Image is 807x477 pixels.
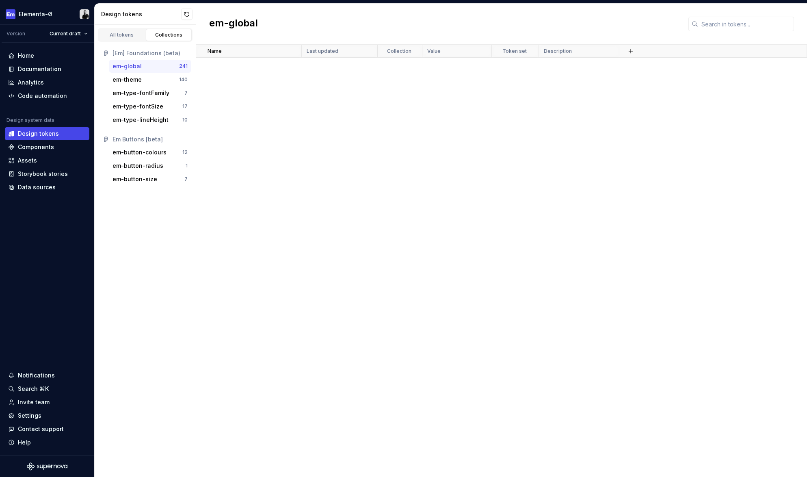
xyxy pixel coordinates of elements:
button: em-type-fontSize17 [109,100,191,113]
a: Storybook stories [5,167,89,180]
div: Contact support [18,425,64,433]
div: em-button-size [113,175,157,183]
svg: Supernova Logo [27,462,67,470]
p: Last updated [307,48,338,54]
div: em-theme [113,76,142,84]
div: 140 [179,76,188,83]
div: em-button-colours [113,148,167,156]
div: Em Buttons [beta] [113,135,188,143]
div: em-type-lineHeight [113,116,169,124]
button: Elementa-ØRiyadh Gordon [2,5,93,23]
p: Value [427,48,441,54]
button: em-button-size7 [109,173,191,186]
p: Token set [502,48,527,54]
div: em-type-fontFamily [113,89,169,97]
div: 7 [184,176,188,182]
button: em-type-fontFamily7 [109,87,191,100]
button: Help [5,436,89,449]
p: Description [544,48,572,54]
div: em-type-fontSize [113,102,163,111]
button: em-type-lineHeight10 [109,113,191,126]
div: em-button-radius [113,162,163,170]
div: Code automation [18,92,67,100]
div: em-global [113,62,142,70]
img: Riyadh Gordon [80,9,89,19]
div: Design tokens [18,130,59,138]
div: Version [6,30,25,37]
h2: em-global [209,17,258,31]
a: Invite team [5,396,89,409]
a: Code automation [5,89,89,102]
div: 7 [184,90,188,96]
div: Analytics [18,78,44,87]
button: em-global241 [109,60,191,73]
a: Data sources [5,181,89,194]
button: em-button-colours12 [109,146,191,159]
p: Collection [387,48,411,54]
div: Storybook stories [18,170,68,178]
button: em-theme140 [109,73,191,86]
div: Help [18,438,31,447]
div: Search ⌘K [18,385,49,393]
input: Search in tokens... [698,17,794,31]
div: All tokens [102,32,142,38]
a: Analytics [5,76,89,89]
div: 10 [182,117,188,123]
a: Documentation [5,63,89,76]
div: 241 [179,63,188,69]
p: Name [208,48,222,54]
div: Assets [18,156,37,165]
a: Components [5,141,89,154]
div: Documentation [18,65,61,73]
a: Home [5,49,89,62]
button: Notifications [5,369,89,382]
div: Invite team [18,398,50,406]
div: Settings [18,412,41,420]
div: [Em] Foundations (beta) [113,49,188,57]
a: Assets [5,154,89,167]
div: 12 [182,149,188,156]
img: e72e9e65-9f43-4cb3-89a7-ea83765f03bf.png [6,9,15,19]
div: 1 [186,163,188,169]
a: Settings [5,409,89,422]
div: 17 [182,103,188,110]
div: Components [18,143,54,151]
div: Elementa-Ø [19,10,52,18]
button: em-button-radius1 [109,159,191,172]
div: Design system data [6,117,54,124]
button: Contact support [5,423,89,436]
button: Current draft [46,28,91,39]
span: Current draft [50,30,81,37]
button: Search ⌘K [5,382,89,395]
div: Notifications [18,371,55,379]
div: Collections [149,32,189,38]
div: Design tokens [101,10,181,18]
div: Data sources [18,183,56,191]
a: Design tokens [5,127,89,140]
div: Home [18,52,34,60]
